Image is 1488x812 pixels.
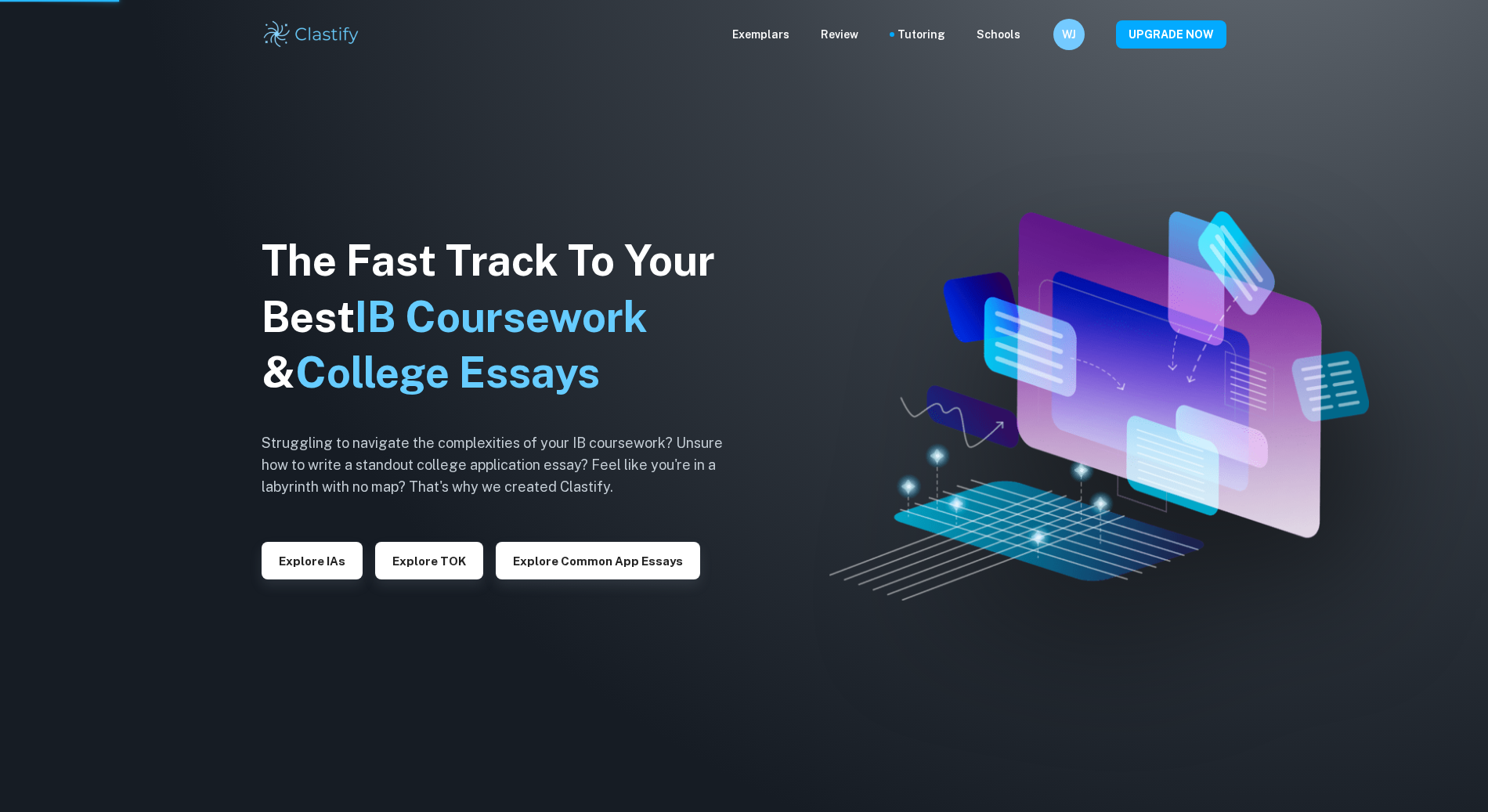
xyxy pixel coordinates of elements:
[1053,19,1085,50] button: WJ
[829,211,1369,601] img: Clastify hero
[1116,20,1226,49] button: UPGRADE NOW
[496,542,700,579] button: Explore Common App essays
[375,553,483,568] a: Explore TOK
[262,553,363,568] a: Explore IAs
[977,26,1020,43] a: Schools
[1033,31,1041,38] button: Help and Feedback
[295,348,600,397] span: College Essays
[355,292,648,341] span: IB Coursework
[821,26,858,43] p: Review
[262,233,747,402] h1: The Fast Track To Your Best &
[1060,26,1078,43] h6: WJ
[732,26,789,43] p: Exemplars
[897,26,945,43] a: Tutoring
[496,553,700,568] a: Explore Common App essays
[375,542,483,579] button: Explore TOK
[262,19,361,50] img: Clastify logo
[262,542,363,579] button: Explore IAs
[262,432,747,498] h6: Struggling to navigate the complexities of your IB coursework? Unsure how to write a standout col...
